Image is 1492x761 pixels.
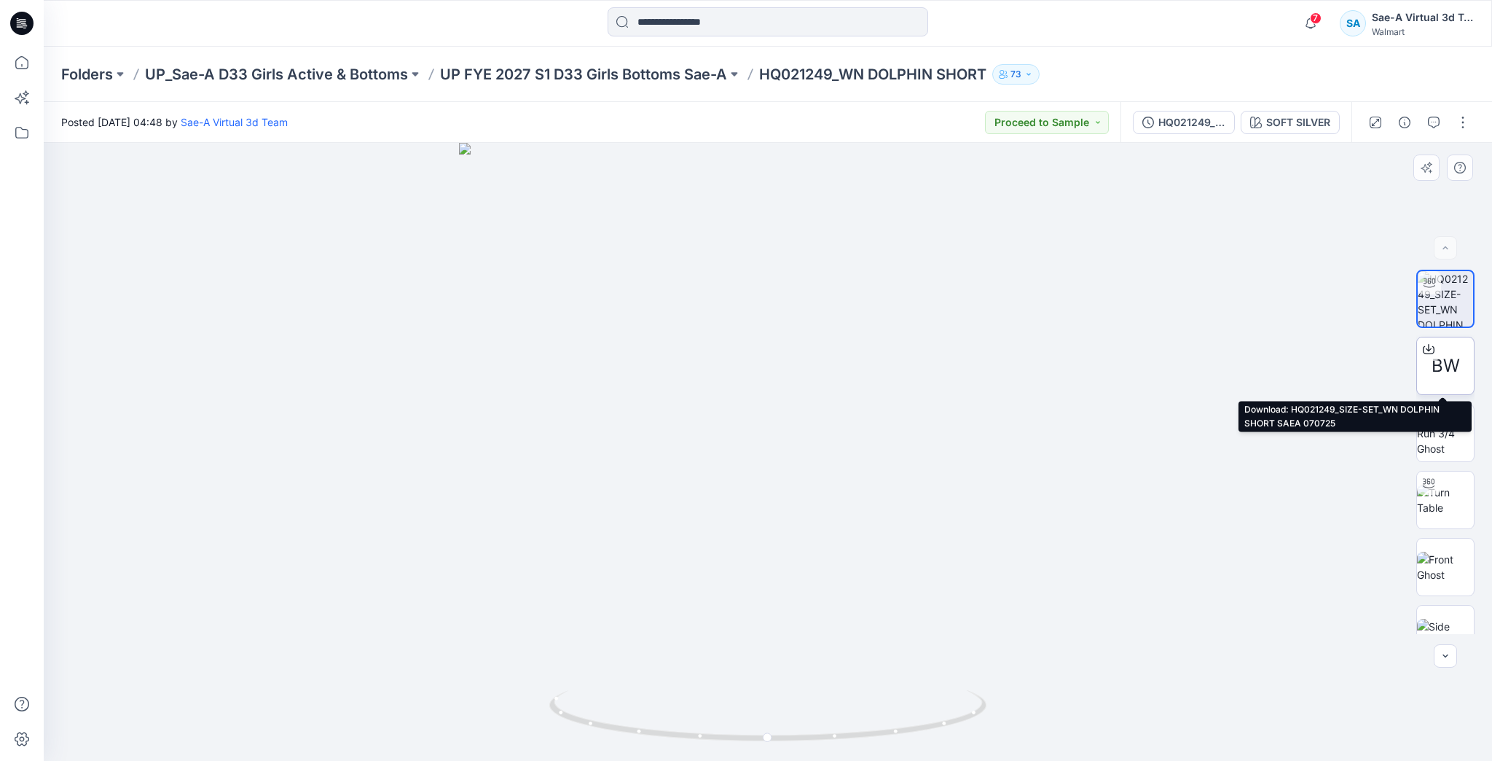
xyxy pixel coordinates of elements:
[1158,114,1225,130] div: HQ021249_FULL SIZE-SET
[1310,12,1322,24] span: 7
[1418,271,1473,327] img: HQ021249_SIZE-SET_WN DOLPHIN SHORT SAEA 070725
[145,64,408,85] a: UP_Sae-A D33 Girls Active & Bottoms
[1417,410,1474,456] img: Color Run 3/4 Ghost
[61,114,288,130] span: Posted [DATE] 04:48 by
[1010,66,1021,82] p: 73
[61,64,113,85] a: Folders
[1340,10,1366,36] div: SA
[1393,111,1416,134] button: Details
[1266,114,1330,130] div: SOFT SILVER
[1417,619,1474,649] img: Side Ghost
[1372,26,1474,37] div: Walmart
[1241,111,1340,134] button: SOFT SILVER
[440,64,727,85] a: UP FYE 2027 S1 D33 Girls Bottoms Sae-A
[1417,485,1474,515] img: Turn Table
[759,64,986,85] p: HQ021249_WN DOLPHIN SHORT
[1372,9,1474,26] div: Sae-A Virtual 3d Team
[992,64,1040,85] button: 73
[1432,353,1460,379] span: BW
[1133,111,1235,134] button: HQ021249_FULL SIZE-SET
[1417,552,1474,582] img: Front Ghost
[181,116,288,128] a: Sae-A Virtual 3d Team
